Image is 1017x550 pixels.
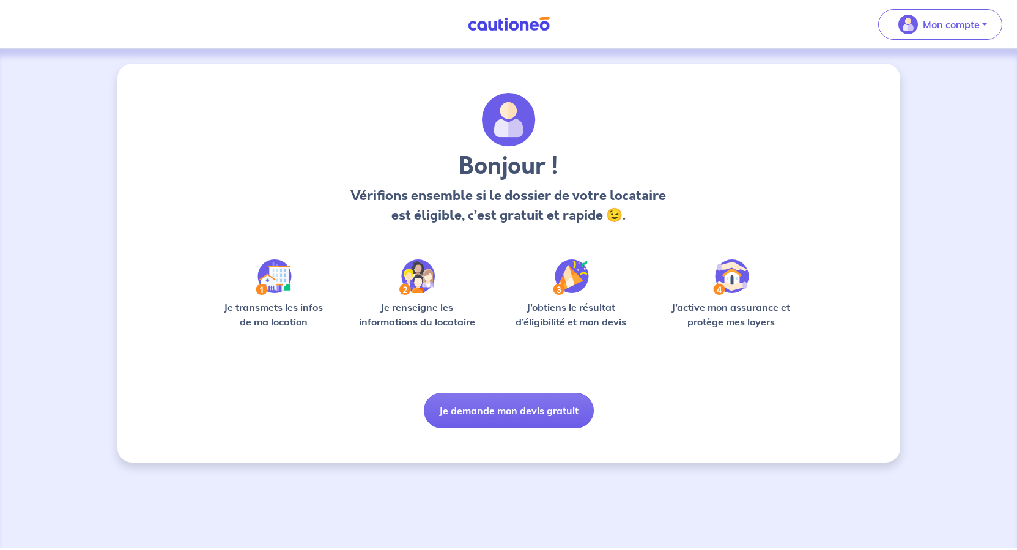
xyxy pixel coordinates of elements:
[463,17,555,32] img: Cautioneo
[898,15,918,34] img: illu_account_valid_menu.svg
[660,300,802,329] p: J’active mon assurance et protège mes loyers
[502,300,640,329] p: J’obtiens le résultat d’éligibilité et mon devis
[215,300,332,329] p: Je transmets les infos de ma location
[399,259,435,295] img: /static/c0a346edaed446bb123850d2d04ad552/Step-2.svg
[482,93,536,147] img: archivate
[256,259,292,295] img: /static/90a569abe86eec82015bcaae536bd8e6/Step-1.svg
[713,259,749,295] img: /static/bfff1cf634d835d9112899e6a3df1a5d/Step-4.svg
[347,152,670,181] h3: Bonjour !
[923,17,980,32] p: Mon compte
[424,393,594,428] button: Je demande mon devis gratuit
[878,9,1002,40] button: illu_account_valid_menu.svgMon compte
[553,259,589,295] img: /static/f3e743aab9439237c3e2196e4328bba9/Step-3.svg
[352,300,483,329] p: Je renseigne les informations du locataire
[347,186,670,225] p: Vérifions ensemble si le dossier de votre locataire est éligible, c’est gratuit et rapide 😉.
